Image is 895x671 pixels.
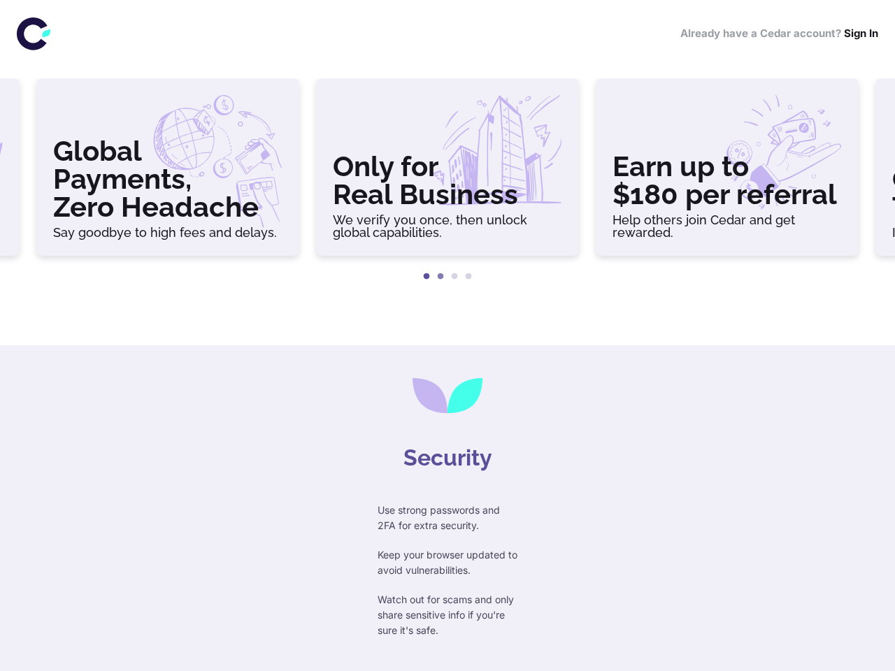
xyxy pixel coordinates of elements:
[420,270,434,284] button: 1
[378,503,517,533] p: Use strong passwords and 2FA for extra security.
[53,226,282,239] h6: Say goodbye to high fees and delays.
[844,27,878,40] a: Sign In
[613,152,842,208] h3: Earn up to $180 per referral
[378,547,517,578] p: Keep your browser updated to avoid vulnerabilities.
[53,137,282,221] h3: Global Payments, Zero Headache
[333,214,562,239] h6: We verify you once, then unlock global capabilities.
[680,26,878,42] h6: Already have a Cedar account?
[613,214,842,239] h6: Help others join Cedar and get rewarded.
[378,592,517,638] p: Watch out for scams and only share sensitive info if you're sure it's safe.
[447,270,461,284] button: 3
[434,270,447,284] button: 2
[403,441,492,475] h4: Security
[461,270,475,284] button: 4
[333,152,562,208] h3: Only for Real Business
